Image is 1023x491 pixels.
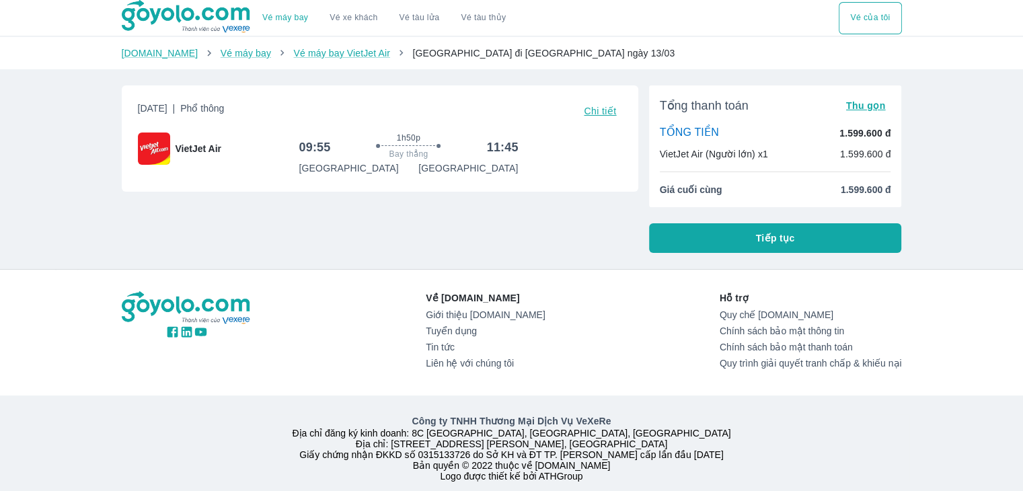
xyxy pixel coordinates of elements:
[221,48,271,59] a: Vé máy bay
[660,147,768,161] p: VietJet Air (Người lớn) x1
[720,342,902,352] a: Chính sách bảo mật thanh toán
[252,2,517,34] div: choose transportation mode
[173,103,176,114] span: |
[176,142,221,155] span: VietJet Air
[841,183,891,196] span: 1.599.600 đ
[840,147,891,161] p: 1.599.600 đ
[839,126,891,140] p: 1.599.600 đ
[426,326,545,336] a: Tuyển dụng
[487,139,519,155] h6: 11:45
[397,133,420,143] span: 1h50p
[299,139,330,155] h6: 09:55
[660,98,749,114] span: Tổng thanh toán
[660,126,719,141] p: TỔNG TIỀN
[389,2,451,34] a: Vé tàu lửa
[426,342,545,352] a: Tin tức
[756,231,795,245] span: Tiếp tục
[450,2,517,34] button: Vé tàu thủy
[330,13,377,23] a: Vé xe khách
[122,46,902,60] nav: breadcrumb
[660,183,722,196] span: Giá cuối cùng
[293,48,389,59] a: Vé máy bay VietJet Air
[839,2,901,34] div: choose transportation mode
[299,161,398,175] p: [GEOGRAPHIC_DATA]
[412,48,675,59] span: [GEOGRAPHIC_DATA] đi [GEOGRAPHIC_DATA] ngày 13/03
[418,161,518,175] p: [GEOGRAPHIC_DATA]
[122,48,198,59] a: [DOMAIN_NAME]
[839,2,901,34] button: Vé của tôi
[720,326,902,336] a: Chính sách bảo mật thông tin
[584,106,616,116] span: Chi tiết
[262,13,308,23] a: Vé máy bay
[122,291,252,325] img: logo
[114,414,910,482] div: Địa chỉ đăng ký kinh doanh: 8C [GEOGRAPHIC_DATA], [GEOGRAPHIC_DATA], [GEOGRAPHIC_DATA] Địa chỉ: [...
[389,149,428,159] span: Bay thẳng
[720,291,902,305] p: Hỗ trợ
[649,223,902,253] button: Tiếp tục
[841,96,891,115] button: Thu gọn
[138,102,225,120] span: [DATE]
[124,414,899,428] p: Công ty TNHH Thương Mại Dịch Vụ VeXeRe
[578,102,621,120] button: Chi tiết
[720,358,902,369] a: Quy trình giải quyết tranh chấp & khiếu nại
[426,291,545,305] p: Về [DOMAIN_NAME]
[426,309,545,320] a: Giới thiệu [DOMAIN_NAME]
[426,358,545,369] a: Liên hệ với chúng tôi
[180,103,224,114] span: Phổ thông
[846,100,886,111] span: Thu gọn
[720,309,902,320] a: Quy chế [DOMAIN_NAME]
